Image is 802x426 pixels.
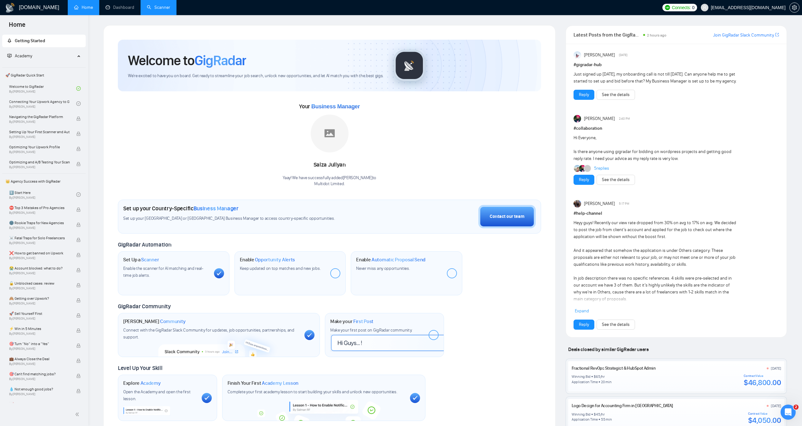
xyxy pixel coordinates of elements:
[574,320,594,330] button: Reply
[76,132,81,136] span: lock
[9,188,76,202] a: 1️⃣ Start HereBy[PERSON_NAME]
[579,321,589,328] a: Reply
[3,175,85,188] span: 👑 Agency Success with GigRadar
[255,257,295,263] span: Opportunity Alerts
[76,207,81,212] span: lock
[76,359,81,363] span: lock
[356,257,425,263] h1: Enable
[74,5,93,10] a: homeHome
[9,120,70,124] span: By [PERSON_NAME]
[775,32,779,37] span: export
[4,20,31,33] span: Home
[574,61,779,68] h1: # gigradar-hub
[572,417,598,422] div: Application Time
[596,374,600,379] div: 65
[9,362,70,366] span: By [PERSON_NAME]
[9,401,70,407] span: 📈 Low view/reply rate?
[123,216,371,222] span: Set up your [GEOGRAPHIC_DATA] or [GEOGRAPHIC_DATA] Business Manager to access country-specific op...
[572,379,598,384] div: Application Time
[579,165,586,172] img: Attinder Singh
[9,356,70,362] span: 💼 Always Close the Deal
[584,115,615,122] span: [PERSON_NAME]
[7,53,32,59] span: Academy
[602,321,630,328] a: See the details
[579,91,589,98] a: Reply
[744,378,781,387] div: $46,800.00
[262,380,298,386] span: Academy Lesson
[9,82,76,95] a: Welcome to GigRadarBy[PERSON_NAME]
[775,32,779,38] a: export
[193,205,239,212] span: Business Manager
[123,257,159,263] h1: Set Up a
[76,389,81,393] span: lock
[76,162,81,166] span: lock
[572,374,591,379] div: Winning Bid
[619,116,630,122] span: 2:40 PM
[574,165,581,172] img: Joaquin Arcardini
[601,417,612,422] div: 55 min
[572,412,591,417] div: Winning Bid
[600,412,605,417] div: /hr
[9,271,70,275] span: By [PERSON_NAME]
[672,4,691,11] span: Connects:
[9,129,70,135] span: Setting Up Your First Scanner and Auto-Bidder
[76,116,81,121] span: lock
[7,54,12,58] span: fund-projection-screen
[372,257,425,263] span: Automatic Proposal Send
[789,3,799,13] button: setting
[600,374,605,379] div: /hr
[574,200,581,207] img: Iryna Y
[574,210,779,217] h1: # help-channel
[771,366,781,371] div: [DATE]
[141,380,161,386] span: Academy
[311,103,360,110] span: Business Manager
[619,201,629,207] span: 5:17 PM
[748,412,781,416] div: Contract Value
[76,86,81,91] span: check-circle
[283,160,376,170] div: Salza Jullyan
[118,241,171,248] span: GigRadar Automation
[194,52,246,69] span: GigRadar
[356,266,410,271] span: Never miss any opportunities.
[9,114,70,120] span: Navigating the GigRadar Platform
[9,256,70,260] span: By [PERSON_NAME]
[9,250,70,256] span: ❌ How to get banned on Upwork
[76,147,81,151] span: lock
[574,175,594,185] button: Reply
[299,103,360,110] span: Your
[665,5,670,10] img: upwork-logo.png
[76,253,81,257] span: lock
[123,389,191,401] span: Open the Academy and open the first lesson.
[283,175,376,187] div: Yaay! We have successfully added [PERSON_NAME] to
[123,380,161,386] h1: Explore
[253,400,395,421] img: academy-bg.png
[9,220,70,226] span: 🌚 Rookie Traps for New Agencies
[597,175,635,185] button: See the details
[771,403,781,408] div: [DATE]
[76,313,81,318] span: lock
[128,52,246,69] h1: Welcome to
[748,416,781,425] div: $4,050.00
[76,192,81,197] span: check-circle
[76,344,81,348] span: lock
[9,280,70,287] span: 🔓 Unblocked cases: review
[478,205,536,228] button: Contact our team
[2,35,86,47] li: Getting Started
[574,71,738,85] div: Just signed up [DATE], my onboarding call is not till [DATE]. Can anyone help me to get started t...
[240,266,321,271] span: Keep updated on top matches and new jobs.
[574,219,738,323] div: Heyy guys! Recently our view rate dropped from 30% on avg to 17% on avg. We decided to post the j...
[123,205,239,212] h1: Set up your Country-Specific
[596,412,600,417] div: 45
[572,403,673,408] a: Logo Design for Accounting Firm in [GEOGRAPHIC_DATA]
[9,205,70,211] span: ⛔ Top 3 Mistakes of Pro Agencies
[75,411,81,417] span: double-left
[228,389,397,395] span: Complete your first academy lesson to start building your skills and unlock new opportunities.
[9,377,70,381] span: By [PERSON_NAME]
[9,310,70,317] span: 🚀 Sell Yourself First
[594,374,596,379] div: $
[744,374,781,378] div: Contract Value
[9,150,70,154] span: By [PERSON_NAME]
[9,302,70,305] span: By [PERSON_NAME]
[781,405,796,420] iframe: Intercom live chat
[76,268,81,272] span: lock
